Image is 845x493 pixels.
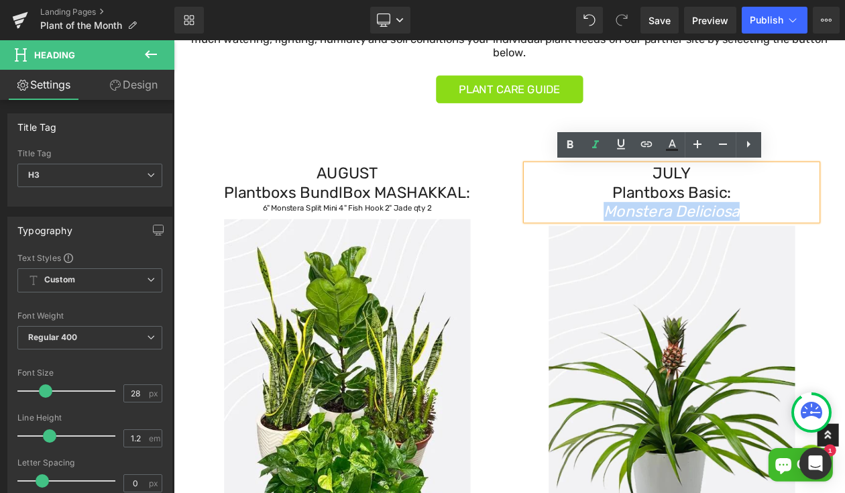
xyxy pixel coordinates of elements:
[90,70,177,100] a: Design
[149,389,160,398] span: px
[576,7,603,34] button: Undo
[34,196,386,210] div: 6" Monstera Split Mini 4" Fish Hook 2" Jade qty 2
[17,149,162,158] div: Title Tag
[17,114,57,133] div: Title Tag
[520,196,684,218] i: Monstera Deliciosa
[40,7,174,17] a: Landing Pages
[17,368,162,378] div: Font Size
[17,217,72,236] div: Typography
[34,173,386,196] h3: Plantboxs BundlBox MASHAKKAL:
[750,15,783,25] span: Publish
[28,332,78,342] b: Regular 400
[692,13,728,28] span: Preview
[28,170,40,180] b: H3
[17,311,162,321] div: Font Weight
[426,150,778,173] h3: JULY
[17,458,162,468] div: Letter Spacing
[684,7,736,34] a: Preview
[649,13,671,28] span: Save
[17,413,162,423] div: Line Height
[149,479,160,488] span: px
[742,7,807,34] button: Publish
[40,20,122,31] span: Plant of the Month
[426,173,778,196] h3: Plantboxs Basic:
[44,274,75,286] b: Custom
[608,7,635,34] button: Redo
[34,50,75,60] span: Heading
[34,150,386,173] h3: AUGUST
[7,5,47,45] button: Open gorgias live chat
[345,50,467,70] span: Plant Care Guide
[813,7,840,34] button: More
[17,252,162,263] div: Text Styles
[317,43,495,76] a: Plant Care Guide
[174,7,204,34] a: New Library
[799,447,832,480] div: Open Intercom Messenger
[149,434,160,443] span: em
